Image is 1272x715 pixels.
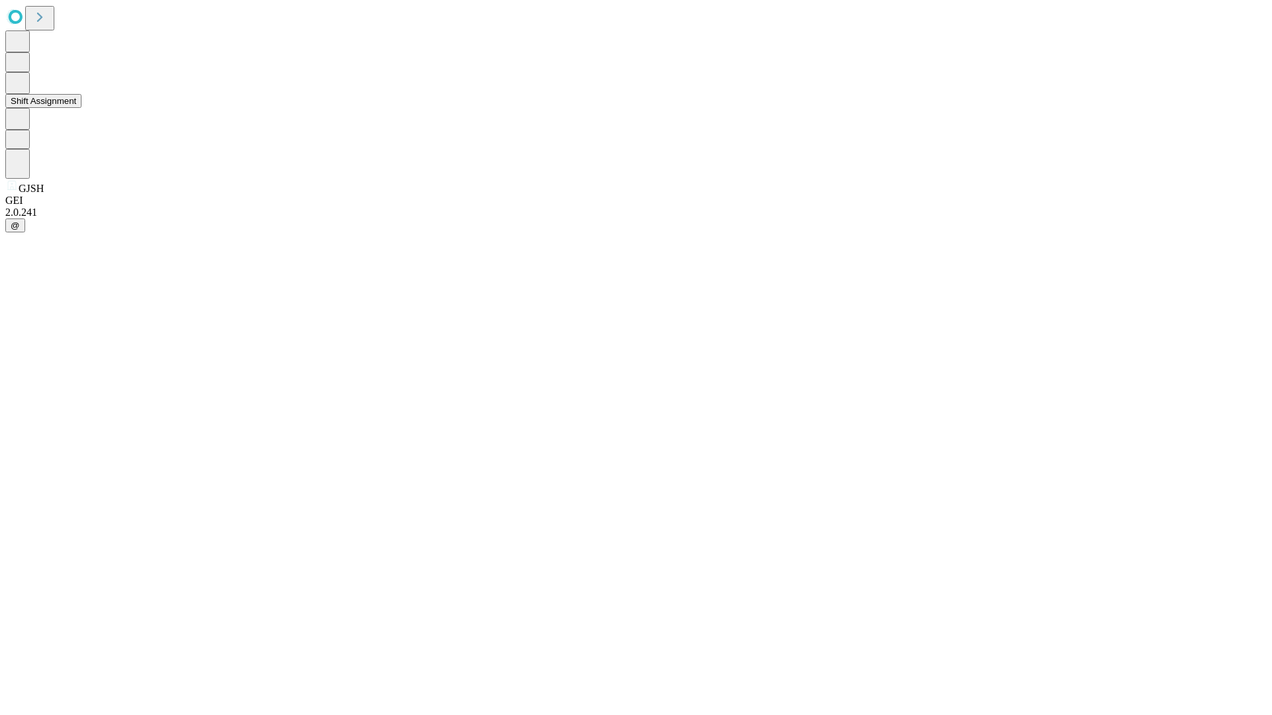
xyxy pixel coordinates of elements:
span: @ [11,220,20,230]
button: @ [5,218,25,232]
div: 2.0.241 [5,207,1267,218]
button: Shift Assignment [5,94,81,108]
div: GEI [5,195,1267,207]
span: GJSH [19,183,44,194]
